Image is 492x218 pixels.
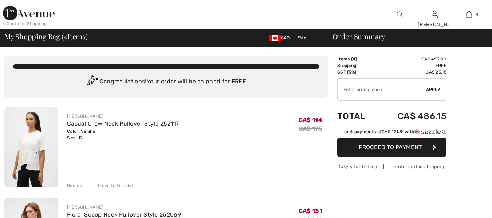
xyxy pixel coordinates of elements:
[418,21,452,28] div: [PERSON_NAME]
[324,33,488,40] div: Order Summary
[377,56,446,62] td: CA$ 463.00
[377,104,446,128] td: CA$ 486.15
[85,75,99,89] img: Congratulation2.svg
[466,10,472,19] img: My Bag
[299,207,322,214] span: CA$ 131
[337,128,446,138] div: or 4 payments ofCA$ 121.54withSezzle Click to learn more about Sezzle
[353,56,355,62] span: 4
[337,163,446,170] div: Duty & tariff-free | Uninterrupted shipping
[3,6,55,20] img: 1ère Avenue
[452,10,486,19] a: 4
[67,182,85,189] div: Remove
[377,62,446,69] td: Free
[382,129,405,134] span: CA$ 121.54
[337,104,377,128] td: Total
[4,107,58,187] img: Casual Crew Neck Pullover Style 252117
[269,35,293,40] span: CAD
[377,69,446,75] td: CA$ 23.15
[397,10,403,19] img: search the website
[297,35,306,40] span: EN
[92,182,133,189] div: Move to Wishlist
[67,128,179,141] div: Color: Vanilla Size: 12
[359,144,422,151] span: Proceed to Payment
[337,69,377,75] td: GST (5%)
[64,31,67,40] span: 4
[269,35,281,41] img: Canadian Dollar
[432,10,438,19] img: My Info
[299,125,322,132] s: CA$ 175
[13,75,319,89] div: Congratulations! Your order will be shipped for FREE!
[3,20,47,27] div: < Continue Shopping
[4,33,88,40] span: My Shopping Bag ( Items)
[476,11,478,18] span: 4
[414,128,441,135] img: Sezzle
[67,204,181,210] div: [PERSON_NAME]
[337,62,377,69] td: Shipping
[67,113,179,119] div: [PERSON_NAME]
[299,116,322,123] span: CA$ 114
[337,138,446,157] button: Proceed to Payment
[344,128,446,135] div: or 4 payments of with
[426,86,441,93] span: Apply
[67,120,179,127] a: Casual Crew Neck Pullover Style 252117
[337,56,377,62] td: Items ( )
[338,79,426,100] input: Promo code
[432,11,438,18] a: Sign In
[67,211,181,218] a: Floral Scoop Neck Pullover Style 252069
